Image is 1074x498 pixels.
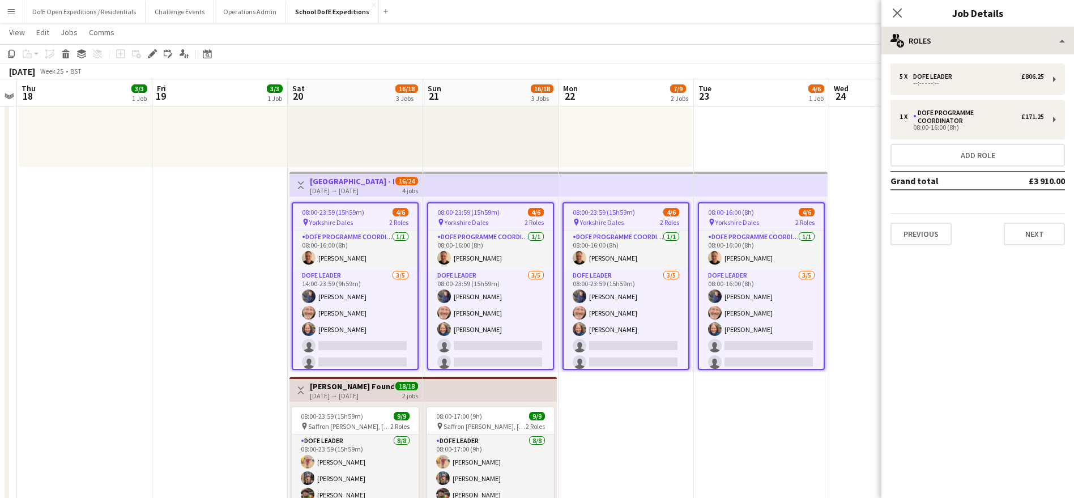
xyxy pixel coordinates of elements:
div: 2 Jobs [671,94,688,103]
span: 4/6 [528,208,544,216]
app-job-card: 08:00-23:59 (15h59m)4/6 Yorkshire Dales2 RolesDofE Programme Coordinator1/108:00-16:00 (8h)[PERSO... [427,202,554,370]
span: 23 [697,90,711,103]
app-card-role: DofE Programme Coordinator1/108:00-16:00 (8h)[PERSON_NAME] [564,231,688,269]
span: 16/24 [395,177,418,185]
app-job-card: 08:00-16:00 (8h)4/6 Yorkshire Dales2 RolesDofE Programme Coordinator1/108:00-16:00 (8h)[PERSON_NA... [698,202,825,370]
div: 3 Jobs [396,94,417,103]
div: [DATE] [9,66,35,77]
a: View [5,25,29,40]
button: Challenge Events [146,1,214,23]
div: £806.25 [1021,73,1044,80]
div: 1 x [900,113,913,121]
span: 08:00-23:59 (15h59m) [573,208,635,216]
span: 18/18 [395,382,418,390]
span: 3/3 [267,84,283,93]
span: 4/6 [663,208,679,216]
div: 1 Job [267,94,282,103]
app-card-role: DofE Leader3/508:00-16:00 (8h)[PERSON_NAME][PERSON_NAME][PERSON_NAME] [699,269,824,373]
app-job-card: 08:00-23:59 (15h59m)4/6 Yorkshire Dales2 RolesDofE Programme Coordinator1/108:00-16:00 (8h)[PERSO... [292,202,419,370]
h3: Job Details [881,6,1074,20]
a: Comms [84,25,119,40]
span: 2 Roles [525,218,544,227]
a: Jobs [56,25,82,40]
span: Yorkshire Dales [580,218,624,227]
app-card-role: DofE Programme Coordinator1/108:00-16:00 (8h)[PERSON_NAME] [699,231,824,269]
span: Sun [428,83,441,93]
span: 08:00-23:59 (15h59m) [302,208,364,216]
span: 16/18 [531,84,553,93]
span: 4/6 [393,208,408,216]
span: 20 [291,90,305,103]
div: BST [70,67,82,75]
span: 08:00-23:59 (15h59m) [301,412,363,420]
app-card-role: DofE Programme Coordinator1/108:00-16:00 (8h)[PERSON_NAME] [428,231,553,269]
app-job-card: 08:00-23:59 (15h59m)4/6 Yorkshire Dales2 RolesDofE Programme Coordinator1/108:00-16:00 (8h)[PERSO... [562,202,689,370]
span: Week 25 [37,67,66,75]
app-card-role: DofE Leader3/508:00-23:59 (15h59m)[PERSON_NAME][PERSON_NAME][PERSON_NAME] [564,269,688,373]
span: 3/3 [131,84,147,93]
button: DofE Open Expeditions / Residentials [23,1,146,23]
span: 16/18 [395,84,418,93]
div: 08:00-16:00 (8h) [900,125,1044,130]
span: 24 [832,90,849,103]
span: 21 [426,90,441,103]
span: 19 [155,90,166,103]
span: 2 Roles [390,422,410,431]
span: Mon [563,83,578,93]
div: DofE Leader [913,73,957,80]
div: Roles [881,27,1074,54]
a: Edit [32,25,54,40]
app-card-role: DofE Programme Coordinator1/108:00-16:00 (8h)[PERSON_NAME] [293,231,417,269]
div: 4 jobs [402,185,418,195]
div: [DATE] → [DATE] [310,186,394,195]
span: 08:00-17:00 (9h) [436,412,482,420]
span: Wed [834,83,849,93]
span: 9/9 [529,412,545,420]
span: Sat [292,83,305,93]
span: Yorkshire Dales [715,218,759,227]
app-card-role: DofE Leader3/508:00-23:59 (15h59m)[PERSON_NAME][PERSON_NAME][PERSON_NAME] [428,269,553,373]
span: Yorkshire Dales [309,218,353,227]
button: Previous [890,223,952,245]
span: 18 [20,90,36,103]
span: 08:00-16:00 (8h) [708,208,754,216]
span: 2 Roles [660,218,679,227]
span: 4/6 [808,84,824,93]
span: 4/6 [799,208,815,216]
span: 22 [561,90,578,103]
span: Tue [698,83,711,93]
td: £3 910.00 [994,172,1065,190]
span: Thu [22,83,36,93]
div: 1 Job [132,94,147,103]
button: Next [1004,223,1065,245]
span: Fri [157,83,166,93]
div: --:-- - --:-- [900,80,1044,86]
span: Comms [89,27,114,37]
div: DofE Programme Coordinator [913,109,1021,125]
span: Saffron [PERSON_NAME], [GEOGRAPHIC_DATA] [444,422,526,431]
h3: [PERSON_NAME] Foundation - DofE Bronze Training/Practice [310,381,394,391]
app-card-role: DofE Leader3/514:00-23:59 (9h59m)[PERSON_NAME][PERSON_NAME][PERSON_NAME] [293,269,417,373]
div: 1 Job [809,94,824,103]
div: 3 Jobs [531,94,553,103]
h3: [GEOGRAPHIC_DATA] - DofE Silver Qualifier [310,176,394,186]
button: Operations Admin [214,1,286,23]
td: Grand total [890,172,994,190]
span: Jobs [61,27,78,37]
span: 2 Roles [389,218,408,227]
span: View [9,27,25,37]
button: Add role [890,144,1065,167]
span: 9/9 [394,412,410,420]
div: [DATE] → [DATE] [310,391,394,400]
div: 2 jobs [402,390,418,400]
span: 2 Roles [526,422,545,431]
span: Saffron [PERSON_NAME], [GEOGRAPHIC_DATA] [308,422,390,431]
div: 5 x [900,73,913,80]
span: 7/9 [670,84,686,93]
button: School DofE Expeditions [286,1,379,23]
span: Yorkshire Dales [445,218,488,227]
